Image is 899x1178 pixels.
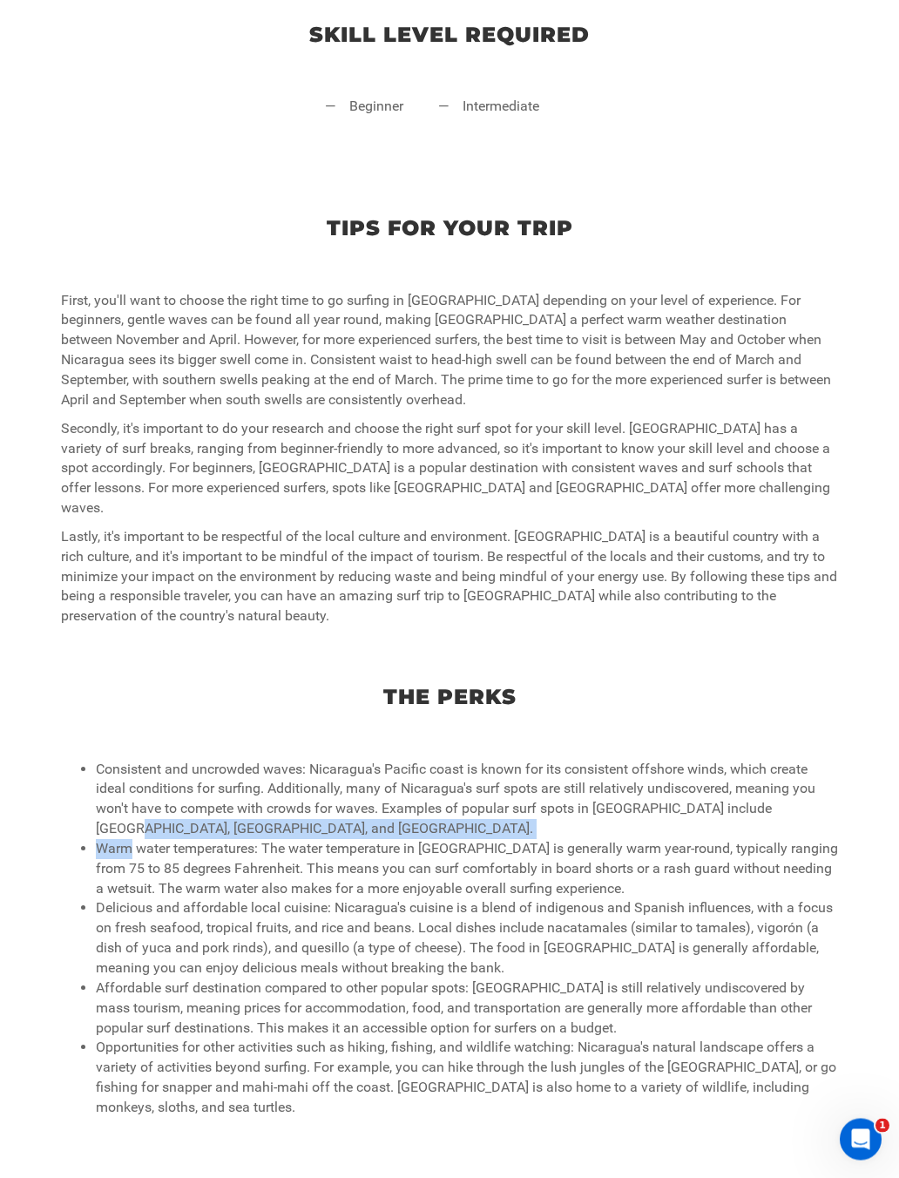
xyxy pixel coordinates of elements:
[875,1119,889,1133] span: 1
[325,98,336,150] span: —
[96,1039,839,1118] li: Opportunities for other activities such as hiking, fishing, and wildlife watching: Nicaragua's na...
[96,761,839,840] li: Consistent and uncrowded waves: Nicaragua's Pacific coast is known for its consistent offshore wi...
[96,899,839,978] li: Delicious and affordable local cuisine: Nicaragua's cuisine is a blend of indigenous and Spanish ...
[17,683,882,713] p: The Perks
[96,840,839,900] li: Warm water temperatures: The water temperature in [GEOGRAPHIC_DATA] is generally warm year-round,...
[96,979,839,1039] li: Affordable surf destination compared to other popular spots: [GEOGRAPHIC_DATA] is still relativel...
[17,21,882,51] p: Skill Level Required
[61,292,839,411] p: First, you'll want to choose the right time to go surfing in [GEOGRAPHIC_DATA] depending on your ...
[438,98,449,150] span: —
[438,98,539,150] li: intermediate
[17,214,882,244] p: Tips for your trip
[325,98,403,150] li: beginner
[61,420,839,519] p: Secondly, it's important to do your research and choose the right surf spot for your skill level....
[840,1119,882,1161] iframe: Intercom live chat
[61,528,839,627] p: Lastly, it's important to be respectful of the local culture and environment. [GEOGRAPHIC_DATA] i...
